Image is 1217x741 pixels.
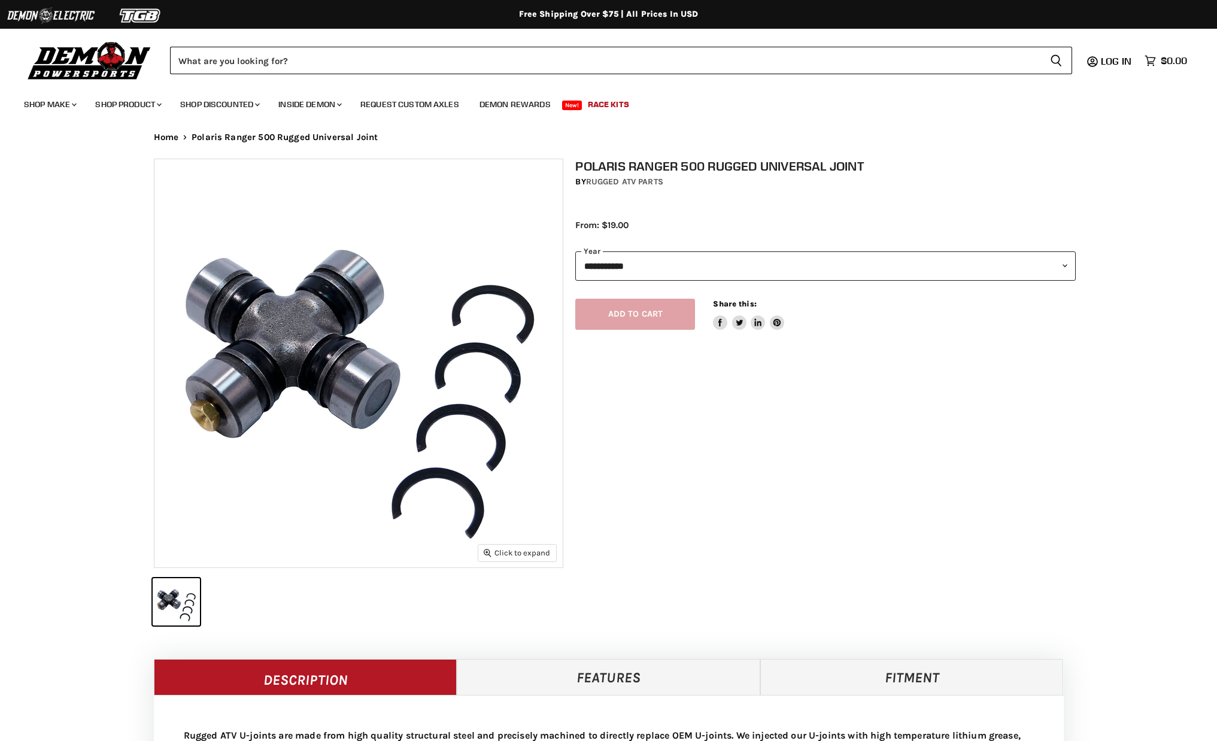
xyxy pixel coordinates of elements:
a: Description [154,659,457,695]
span: Polaris Ranger 500 Rugged Universal Joint [192,132,378,142]
img: TGB Logo 2 [96,4,186,27]
form: Product [170,47,1072,74]
a: Demon Rewards [471,92,560,117]
a: Rugged ATV Parts [586,177,663,187]
a: Home [154,132,179,142]
button: Click to expand [478,545,556,561]
aside: Share this: [713,299,784,330]
span: Click to expand [484,548,550,557]
nav: Breadcrumbs [130,132,1088,142]
button: IMAGE thumbnail [153,578,200,625]
div: Free Shipping Over $75 | All Prices In USD [130,9,1088,20]
a: Inside Demon [269,92,349,117]
a: Log in [1095,56,1139,66]
span: $0.00 [1161,55,1187,66]
a: Features [457,659,760,695]
span: Share this: [713,299,756,308]
a: Race Kits [579,92,638,117]
a: $0.00 [1139,52,1193,69]
span: From: $19.00 [575,220,629,230]
img: IMAGE [154,159,563,567]
select: year [575,251,1076,281]
a: Shop Product [86,92,169,117]
a: Request Custom Axles [351,92,468,117]
img: Demon Electric Logo 2 [6,4,96,27]
a: Shop Make [15,92,84,117]
img: Demon Powersports [24,39,155,81]
h1: Polaris Ranger 500 Rugged Universal Joint [575,159,1076,174]
a: Shop Discounted [171,92,267,117]
a: Fitment [760,659,1064,695]
ul: Main menu [15,87,1184,117]
button: Search [1040,47,1072,74]
span: New! [562,101,582,110]
span: Log in [1101,55,1131,67]
input: Search [170,47,1040,74]
div: by [575,175,1076,189]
